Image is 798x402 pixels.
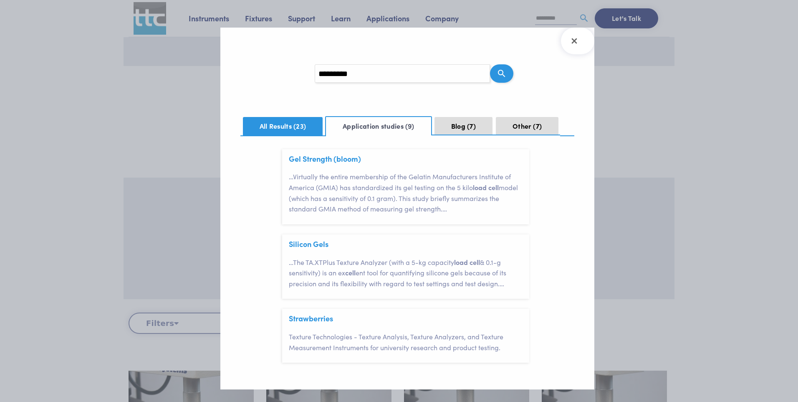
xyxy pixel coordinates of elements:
[434,117,492,135] button: Blog
[289,314,333,323] span: Strawberries
[467,121,476,130] span: 7
[289,171,529,214] p: Virtually the entire membership of the Gelatin Manufacturers Institute of America (GMIA) has stan...
[293,121,306,130] span: 23
[282,234,529,299] article: Silicon Gels
[473,183,499,192] span: load cell
[405,121,414,130] span: 9
[289,172,293,181] span: …
[490,64,513,83] button: Search
[561,28,594,54] button: Close Search Results
[442,204,447,213] span: …
[289,257,293,267] span: …
[289,313,333,323] a: Strawberries
[282,149,529,224] article: Gel Strength (bloom)
[345,268,356,277] span: cell
[454,257,480,267] span: load cell
[289,153,361,164] a: Gel Strength (bloom)
[220,28,594,389] section: Search Results
[500,279,504,288] span: …
[289,331,529,353] p: Texture Technologies - Texture Analysis, Texture Analyzers, and Texture Measurement Instruments f...
[533,121,542,130] span: 7
[282,309,529,363] article: Strawberries
[289,239,328,249] span: Silicon Gels
[240,113,574,136] nav: Search Result Navigation
[243,117,323,135] button: All Results
[289,154,361,163] span: Gel Strength (bloom)
[289,257,529,289] p: The TA.XTPlus Texture Analyzer (with a 5-kg capacity & 0.1-g sensitivity) is an ex ent tool for q...
[325,116,432,135] button: Application studies
[289,239,328,249] a: Silicon Gels
[496,117,558,135] button: Other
